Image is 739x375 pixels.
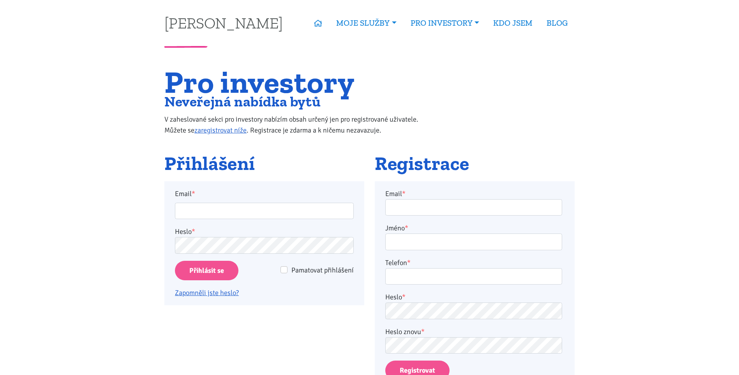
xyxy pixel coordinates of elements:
a: KDO JSEM [486,14,540,32]
label: Email [385,188,406,199]
abbr: required [402,189,406,198]
label: Jméno [385,223,408,233]
a: MOJE SLUŽBY [329,14,403,32]
a: [PERSON_NAME] [164,15,283,30]
label: Telefon [385,257,411,268]
a: Zapomněli jste heslo? [175,288,239,297]
label: Heslo znovu [385,326,425,337]
h2: Registrace [375,153,575,174]
abbr: required [407,258,411,267]
input: Přihlásit se [175,261,238,281]
h1: Pro investory [164,69,434,95]
h2: Přihlášení [164,153,364,174]
h2: Neveřejná nabídka bytů [164,95,434,108]
label: Heslo [175,226,195,237]
a: zaregistrovat níže [194,126,247,134]
span: Pamatovat přihlášení [291,266,354,274]
label: Email [170,188,359,199]
a: PRO INVESTORY [404,14,486,32]
abbr: required [421,327,425,336]
abbr: required [402,293,406,301]
p: V zaheslované sekci pro investory nabízím obsah určený jen pro registrované uživatele. Můžete se ... [164,114,434,136]
label: Heslo [385,292,406,302]
a: BLOG [540,14,575,32]
abbr: required [405,224,408,232]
